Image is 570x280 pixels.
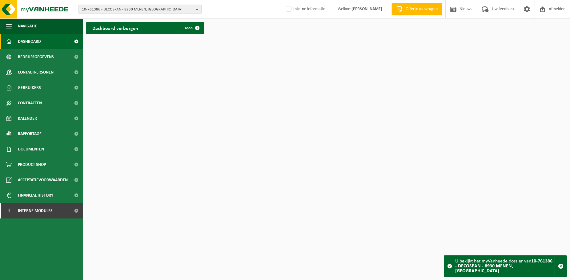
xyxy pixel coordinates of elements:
span: Gebruikers [18,80,41,95]
div: U bekijkt het myVanheede dossier van [455,256,555,277]
span: Toon [185,26,193,30]
span: Rapportage [18,126,42,142]
span: Documenten [18,142,44,157]
span: Interne modules [18,203,53,218]
span: Acceptatievoorwaarden [18,172,68,188]
span: Contactpersonen [18,65,54,80]
label: Interne informatie [285,5,325,14]
span: Navigatie [18,18,37,34]
span: Dashboard [18,34,41,49]
button: 10-761386 - DECOSPAN - 8930 MENEN, [GEOGRAPHIC_DATA] [78,5,202,14]
strong: 10-761386 - DECOSPAN - 8930 MENEN, [GEOGRAPHIC_DATA] [455,259,552,274]
span: Financial History [18,188,53,203]
a: Offerte aanvragen [391,3,442,15]
span: Product Shop [18,157,46,172]
strong: [PERSON_NAME] [351,7,382,11]
span: Offerte aanvragen [404,6,439,12]
span: I [6,203,12,218]
a: Toon [180,22,203,34]
span: 10-761386 - DECOSPAN - 8930 MENEN, [GEOGRAPHIC_DATA] [82,5,193,14]
h2: Dashboard verborgen [86,22,144,34]
span: Contracten [18,95,42,111]
span: Kalender [18,111,37,126]
span: Bedrijfsgegevens [18,49,54,65]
